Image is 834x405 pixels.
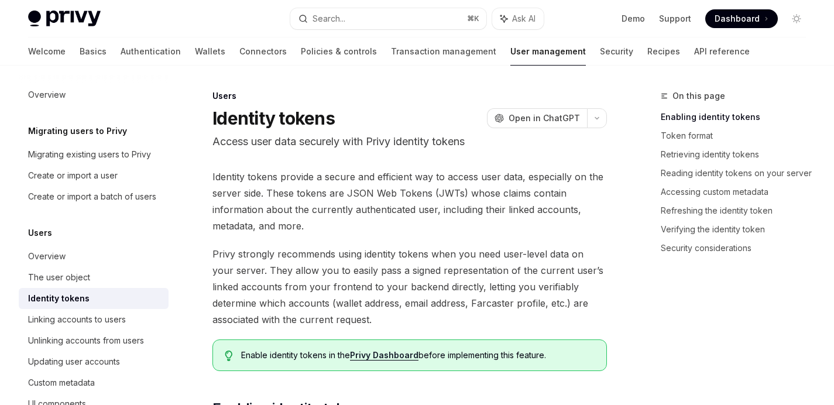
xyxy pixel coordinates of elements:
[313,12,345,26] div: Search...
[28,376,95,390] div: Custom metadata
[212,169,607,234] span: Identity tokens provide a secure and efficient way to access user data, especially on the server ...
[19,330,169,351] a: Unlinking accounts from users
[28,124,127,138] h5: Migrating users to Privy
[661,183,815,201] a: Accessing custom metadata
[241,349,595,361] span: Enable identity tokens in the before implementing this feature.
[492,8,544,29] button: Ask AI
[19,246,169,267] a: Overview
[301,37,377,66] a: Policies & controls
[672,89,725,103] span: On this page
[787,9,806,28] button: Toggle dark mode
[28,226,52,240] h5: Users
[28,88,66,102] div: Overview
[510,37,586,66] a: User management
[659,13,691,25] a: Support
[28,270,90,284] div: The user object
[661,108,815,126] a: Enabling identity tokens
[350,350,418,361] a: Privy Dashboard
[661,239,815,258] a: Security considerations
[121,37,181,66] a: Authentication
[661,201,815,220] a: Refreshing the identity token
[391,37,496,66] a: Transaction management
[19,372,169,393] a: Custom metadata
[622,13,645,25] a: Demo
[19,186,169,207] a: Create or import a batch of users
[19,144,169,165] a: Migrating existing users to Privy
[19,267,169,288] a: The user object
[28,37,66,66] a: Welcome
[225,351,233,361] svg: Tip
[239,37,287,66] a: Connectors
[647,37,680,66] a: Recipes
[715,13,760,25] span: Dashboard
[28,169,118,183] div: Create or import a user
[290,8,486,29] button: Search...⌘K
[28,147,151,162] div: Migrating existing users to Privy
[212,246,607,328] span: Privy strongly recommends using identity tokens when you need user-level data on your server. The...
[694,37,750,66] a: API reference
[19,351,169,372] a: Updating user accounts
[19,84,169,105] a: Overview
[212,133,607,150] p: Access user data securely with Privy identity tokens
[28,334,144,348] div: Unlinking accounts from users
[28,11,101,27] img: light logo
[195,37,225,66] a: Wallets
[19,288,169,309] a: Identity tokens
[467,14,479,23] span: ⌘ K
[661,145,815,164] a: Retrieving identity tokens
[19,165,169,186] a: Create or import a user
[661,126,815,145] a: Token format
[28,190,156,204] div: Create or import a batch of users
[487,108,587,128] button: Open in ChatGPT
[600,37,633,66] a: Security
[28,249,66,263] div: Overview
[212,108,335,129] h1: Identity tokens
[80,37,107,66] a: Basics
[212,90,607,102] div: Users
[661,164,815,183] a: Reading identity tokens on your server
[19,309,169,330] a: Linking accounts to users
[28,355,120,369] div: Updating user accounts
[705,9,778,28] a: Dashboard
[661,220,815,239] a: Verifying the identity token
[509,112,580,124] span: Open in ChatGPT
[512,13,536,25] span: Ask AI
[28,291,90,306] div: Identity tokens
[28,313,126,327] div: Linking accounts to users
